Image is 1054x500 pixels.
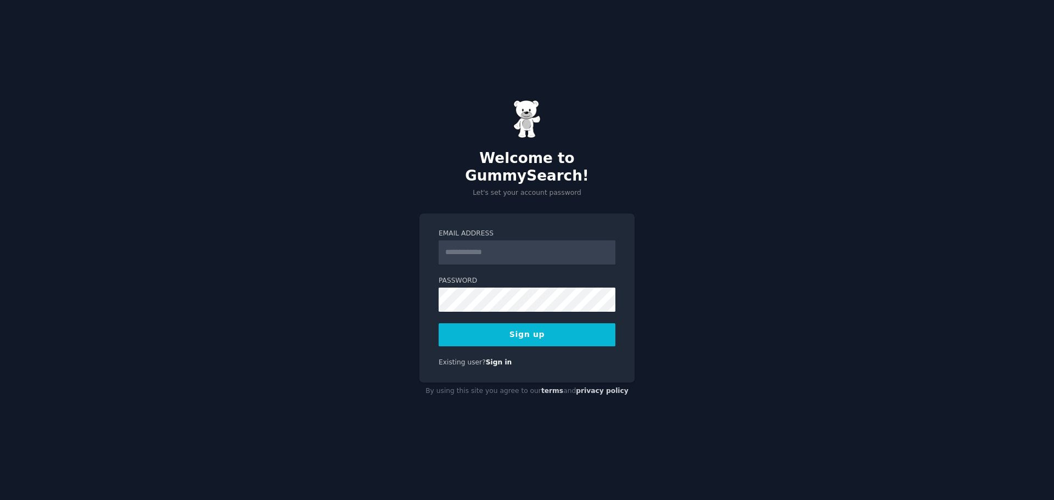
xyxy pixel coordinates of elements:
[576,387,629,395] a: privacy policy
[439,229,615,239] label: Email Address
[513,100,541,138] img: Gummy Bear
[419,383,635,400] div: By using this site you agree to our and
[439,323,615,346] button: Sign up
[439,276,615,286] label: Password
[541,387,563,395] a: terms
[486,358,512,366] a: Sign in
[439,358,486,366] span: Existing user?
[419,150,635,184] h2: Welcome to GummySearch!
[419,188,635,198] p: Let's set your account password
